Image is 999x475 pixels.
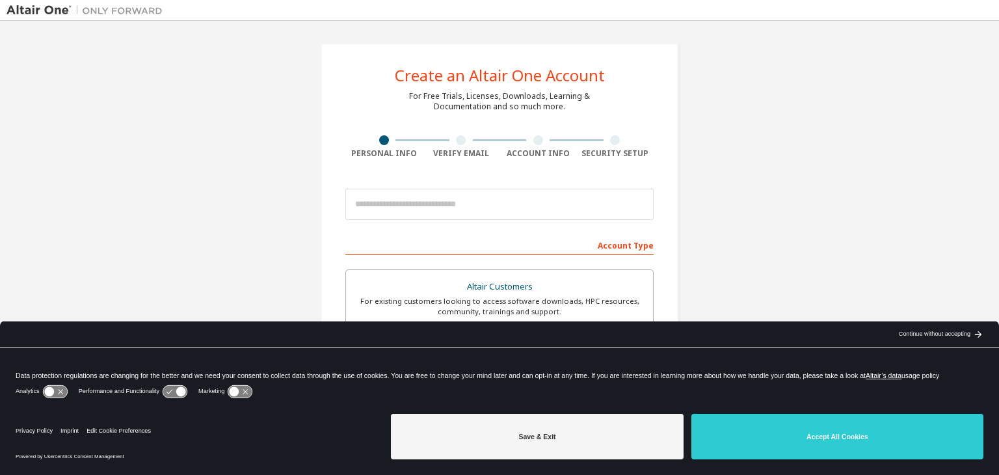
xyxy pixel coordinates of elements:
div: Verify Email [423,148,500,159]
div: Personal Info [345,148,423,159]
div: Altair Customers [354,278,645,296]
div: Create an Altair One Account [395,68,605,83]
img: Altair One [7,4,169,17]
div: Account Info [499,148,577,159]
div: For Free Trials, Licenses, Downloads, Learning & Documentation and so much more. [409,91,590,112]
div: For existing customers looking to access software downloads, HPC resources, community, trainings ... [354,296,645,317]
div: Account Type [345,234,654,255]
div: Security Setup [577,148,654,159]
